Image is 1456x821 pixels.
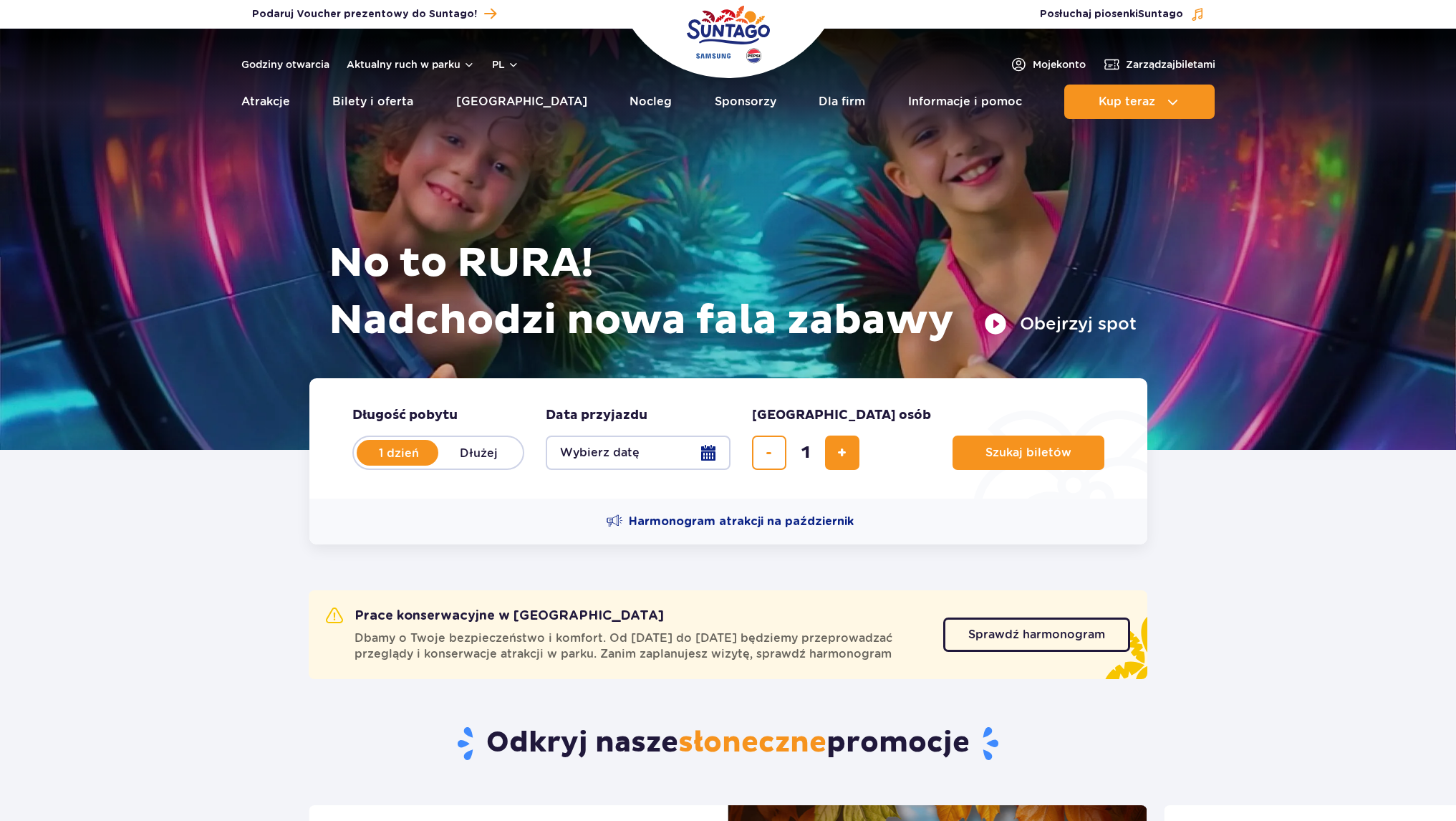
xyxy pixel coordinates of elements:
[1040,7,1183,21] span: Posłuchaj piosenki
[985,446,1071,459] span: Szukaj biletów
[309,378,1147,499] form: Planowanie wizyty w Park of Poland
[825,436,859,470] button: dodaj bilet
[968,629,1105,640] span: Sprawdź harmonogram
[819,85,865,119] a: Dla firm
[355,630,926,662] span: Dbamy o Twoje bezpieczeństwo i komfort. Od [DATE] do [DATE] będziemy przeprowadzać przeglądy i ko...
[329,235,1137,350] h1: No to RURA! Nadchodzi nowa fala zabawy
[953,436,1104,470] button: Szukaj biletów
[752,436,786,470] button: usuń bilet
[241,85,290,119] a: Atrakcje
[252,7,477,21] span: Podaruj Voucher prezentowy do Suntago!
[1138,9,1183,19] span: Suntago
[1040,7,1205,21] button: Posłuchaj piosenkiSuntago
[789,436,823,470] input: liczba biletów
[352,407,458,424] span: Długość pobytu
[715,85,776,119] a: Sponsorzy
[1010,56,1086,73] a: Mojekonto
[752,407,931,424] span: [GEOGRAPHIC_DATA] osób
[1099,95,1155,108] span: Kup teraz
[347,59,475,70] button: Aktualny ruch w parku
[546,436,731,470] button: Wybierz datę
[546,407,647,424] span: Data przyjazdu
[1033,57,1086,72] span: Moje konto
[678,725,826,761] span: słoneczne
[1064,85,1215,119] button: Kup teraz
[326,608,664,625] h2: Prace konserwacyjne w [GEOGRAPHIC_DATA]
[1103,56,1215,73] a: Zarządzajbiletami
[309,725,1147,762] h2: Odkryj nasze promocje
[438,438,520,468] label: Dłużej
[456,85,587,119] a: [GEOGRAPHIC_DATA]
[332,85,413,119] a: Bilety i oferta
[1126,57,1215,72] span: Zarządzaj biletami
[492,57,519,72] button: pl
[984,312,1137,335] button: Obejrzyj spot
[943,618,1130,652] a: Sprawdź harmonogram
[252,4,496,24] a: Podaruj Voucher prezentowy do Suntago!
[630,85,672,119] a: Nocleg
[241,57,329,72] a: Godziny otwarcia
[358,438,440,468] label: 1 dzień
[908,85,1022,119] a: Informacje i pomoc
[629,514,854,529] span: Harmonogram atrakcji na październik
[606,513,854,530] a: Harmonogram atrakcji na październik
